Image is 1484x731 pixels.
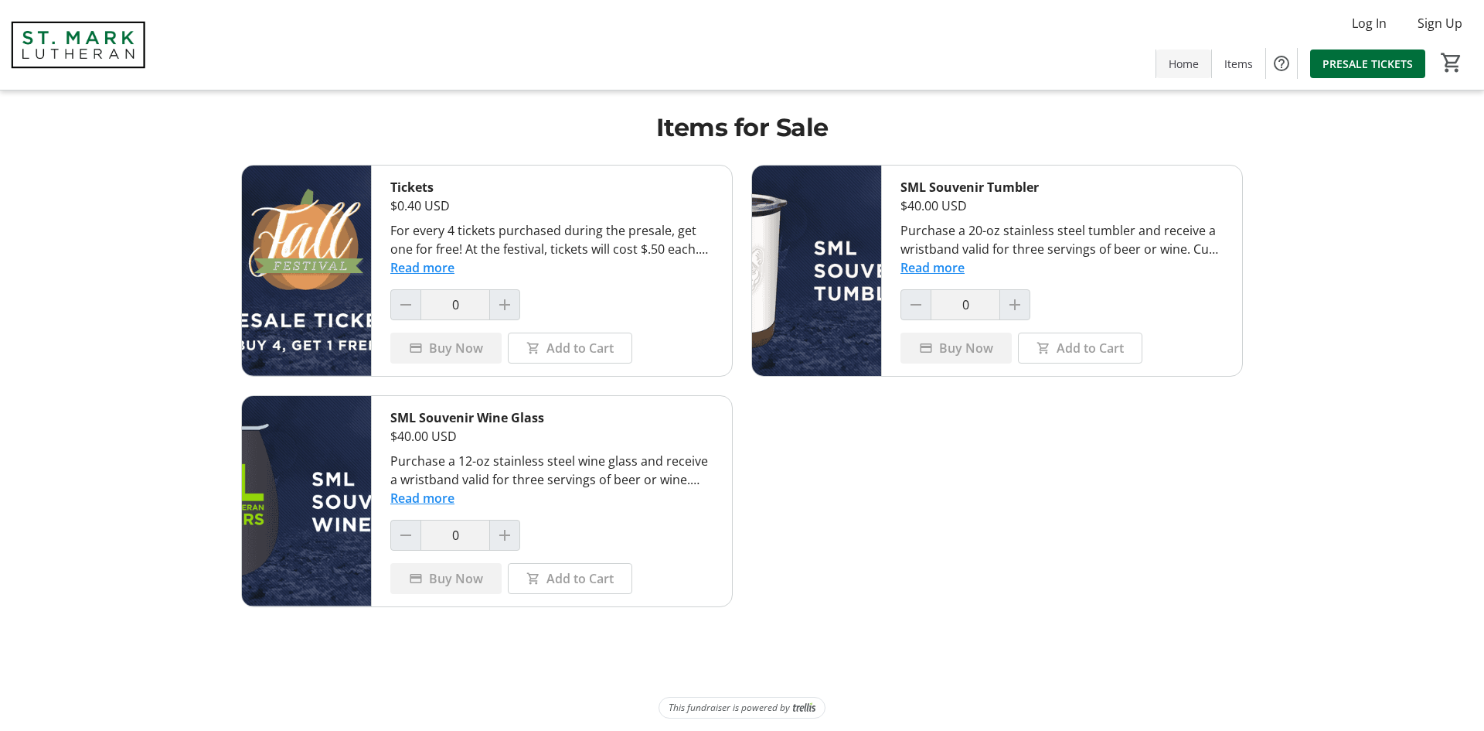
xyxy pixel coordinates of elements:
button: Log In [1339,11,1399,36]
div: $40.00 USD [390,427,713,446]
button: Cart [1438,49,1465,77]
span: Items [1224,56,1253,72]
button: Read more [390,489,454,507]
a: PRESALE TICKETS [1310,50,1425,78]
img: SML Souvenir Wine Glass [242,396,371,606]
input: Tickets Quantity [420,289,490,320]
a: Items [1212,50,1265,78]
img: Trellis Logo [793,702,815,713]
div: SML Souvenir Wine Glass [390,408,713,427]
div: $0.40 USD [390,196,713,215]
input: SML Souvenir Wine Glass Quantity [420,520,490,551]
div: For every 4 tickets purchased during the presale, get one for free! At the festival, tickets will... [390,221,713,258]
div: SML Souvenir Tumbler [900,178,1224,196]
div: Purchase a 20-oz stainless steel tumbler and receive a wristband valid for three servings of beer... [900,221,1224,258]
span: This fundraiser is powered by [669,701,790,715]
img: Tickets [242,166,371,376]
button: Read more [900,258,965,277]
div: Purchase a 12-oz stainless steel wine glass and receive a wristband valid for three servings of b... [390,452,713,489]
input: SML Souvenir Tumbler Quantity [931,289,1000,320]
span: Log In [1352,14,1387,32]
div: Tickets [390,178,713,196]
span: Sign Up [1418,14,1462,32]
img: St. Mark Lutheran School's Logo [9,6,147,84]
h1: Items for Sale [241,109,1243,146]
img: SML Souvenir Tumbler [752,166,881,376]
a: Home [1156,50,1211,78]
button: Sign Up [1405,11,1475,36]
div: $40.00 USD [900,196,1224,215]
button: Read more [390,258,454,277]
span: PRESALE TICKETS [1322,56,1413,72]
button: Help [1266,48,1297,79]
span: Home [1169,56,1199,72]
